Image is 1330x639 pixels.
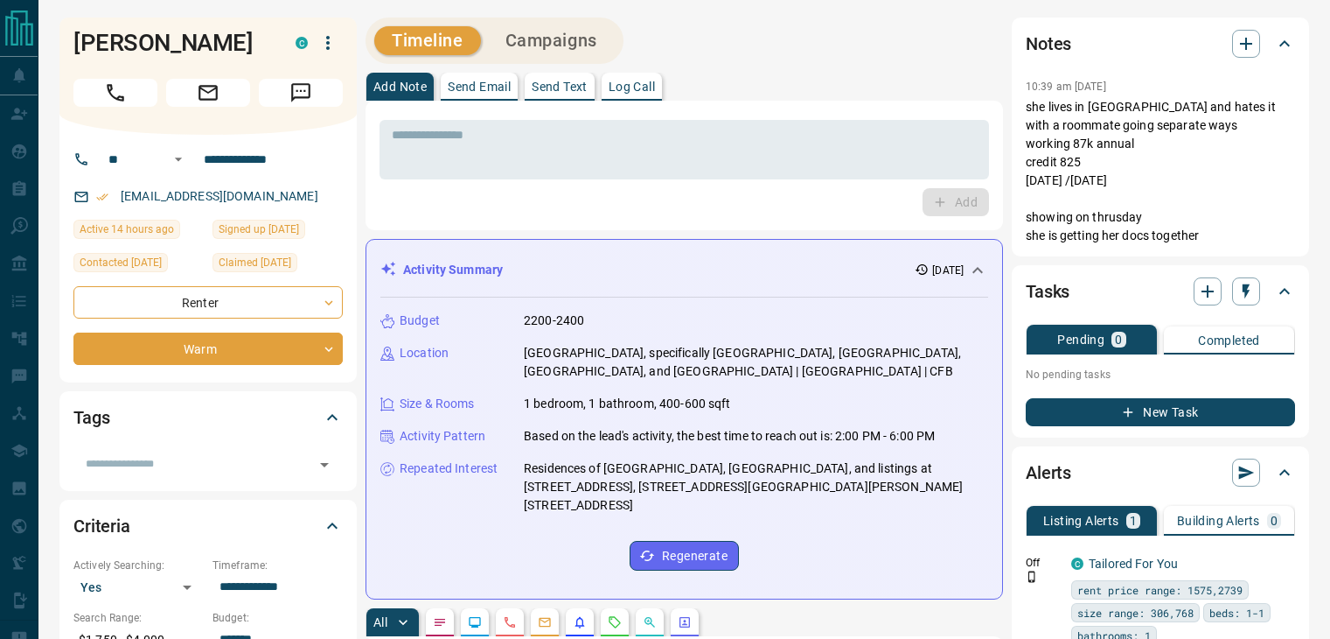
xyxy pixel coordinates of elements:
[1115,334,1122,346] p: 0
[678,615,692,629] svg: Agent Actions
[73,286,343,319] div: Renter
[374,26,481,55] button: Timeline
[212,558,343,573] p: Timeframe:
[532,81,588,93] p: Send Text
[73,512,130,540] h2: Criteria
[1177,515,1260,527] p: Building Alerts
[373,616,387,628] p: All
[219,254,291,271] span: Claimed [DATE]
[488,26,615,55] button: Campaigns
[121,189,318,203] a: [EMAIL_ADDRESS][DOMAIN_NAME]
[1043,515,1119,527] p: Listing Alerts
[73,253,204,277] div: Thu Aug 14 2025
[219,221,299,238] span: Signed up [DATE]
[1198,334,1260,347] p: Completed
[1026,98,1295,245] p: she lives in [GEOGRAPHIC_DATA] and hates it with a roommate going separate ways working 87k annua...
[1026,571,1038,583] svg: Push Notification Only
[259,79,343,107] span: Message
[1077,604,1194,621] span: size range: 306,768
[73,333,343,365] div: Warm
[96,191,108,203] svg: Email Verified
[73,29,269,57] h1: [PERSON_NAME]
[1209,604,1264,621] span: beds: 1-1
[400,395,475,413] p: Size & Rooms
[538,615,552,629] svg: Emails
[1026,81,1106,93] p: 10:39 am [DATE]
[312,453,337,477] button: Open
[212,253,343,277] div: Thu Aug 14 2025
[524,312,584,330] p: 2200-2400
[1026,23,1295,65] div: Notes
[1089,557,1178,571] a: Tailored For You
[73,558,204,573] p: Actively Searching:
[400,427,485,446] p: Activity Pattern
[448,81,511,93] p: Send Email
[166,79,250,107] span: Email
[373,81,427,93] p: Add Note
[608,615,622,629] svg: Requests
[400,312,440,330] p: Budget
[643,615,657,629] svg: Opportunities
[73,404,109,432] h2: Tags
[1026,30,1071,58] h2: Notes
[1026,555,1061,571] p: Off
[1026,270,1295,312] div: Tasks
[1057,334,1104,346] p: Pending
[1026,398,1295,426] button: New Task
[212,220,343,244] div: Wed Jun 14 2023
[573,615,587,629] svg: Listing Alerts
[80,221,174,238] span: Active 14 hours ago
[524,427,935,446] p: Based on the lead's activity, the best time to reach out is: 2:00 PM - 6:00 PM
[1271,515,1278,527] p: 0
[1026,452,1295,494] div: Alerts
[1071,558,1083,570] div: condos.ca
[524,460,988,515] p: Residences of [GEOGRAPHIC_DATA], [GEOGRAPHIC_DATA], and listings at [STREET_ADDRESS], [STREET_ADD...
[1130,515,1137,527] p: 1
[403,261,503,279] p: Activity Summary
[503,615,517,629] svg: Calls
[609,81,655,93] p: Log Call
[296,37,308,49] div: condos.ca
[73,505,343,547] div: Criteria
[400,344,449,362] p: Location
[168,149,189,170] button: Open
[524,344,988,381] p: [GEOGRAPHIC_DATA], specifically [GEOGRAPHIC_DATA], [GEOGRAPHIC_DATA], [GEOGRAPHIC_DATA], and [GEO...
[468,615,482,629] svg: Lead Browsing Activity
[73,610,204,626] p: Search Range:
[400,460,498,478] p: Repeated Interest
[73,397,343,439] div: Tags
[1026,362,1295,388] p: No pending tasks
[433,615,447,629] svg: Notes
[1077,581,1243,599] span: rent price range: 1575,2739
[1026,277,1069,305] h2: Tasks
[1026,459,1071,487] h2: Alerts
[380,254,988,286] div: Activity Summary[DATE]
[73,573,204,601] div: Yes
[73,79,157,107] span: Call
[80,254,162,271] span: Contacted [DATE]
[212,610,343,626] p: Budget:
[73,220,204,244] div: Sat Aug 16 2025
[630,541,739,571] button: Regenerate
[524,395,731,413] p: 1 bedroom, 1 bathroom, 400-600 sqft
[932,263,964,278] p: [DATE]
